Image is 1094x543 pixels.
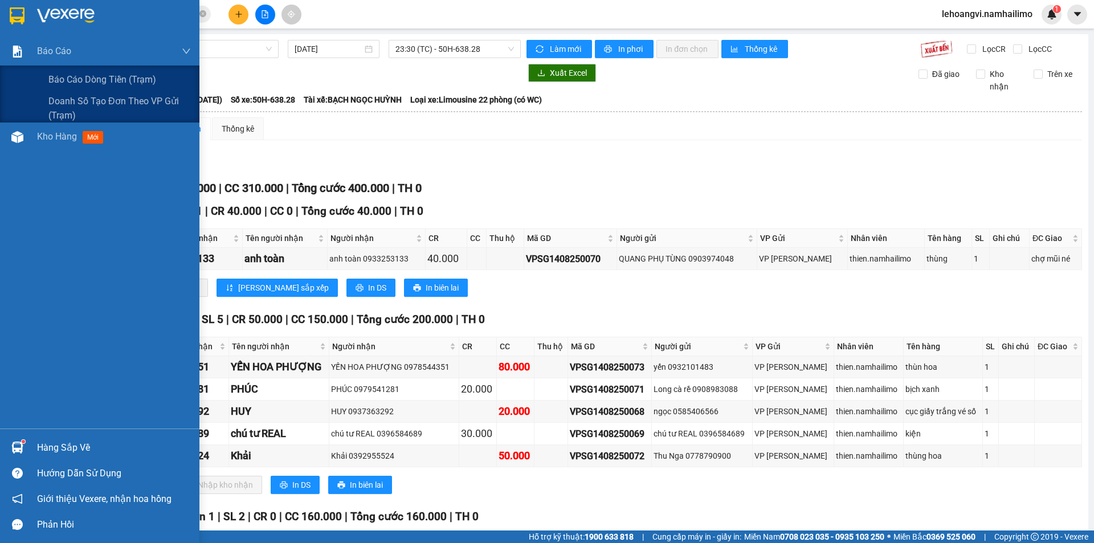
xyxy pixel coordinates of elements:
[270,205,293,218] span: CC 0
[654,361,750,373] div: yến 0932101483
[10,7,25,25] img: logo-vxr
[721,40,788,58] button: bar-chartThống kê
[925,229,971,248] th: Tên hàng
[985,68,1025,93] span: Kho nhận
[744,530,884,543] span: Miền Nam
[730,45,740,54] span: bar-chart
[654,405,750,418] div: ngọc 0585406566
[985,427,997,440] div: 1
[395,40,514,58] span: 23:30 (TC) - 50H-638.28
[926,532,975,541] strong: 0369 525 060
[527,232,605,244] span: Mã GD
[985,361,997,373] div: 1
[337,481,345,490] span: printer
[450,510,452,523] span: |
[978,43,1007,55] span: Lọc CR
[836,450,901,462] div: thien.namhailimo
[413,284,421,293] span: printer
[756,340,822,353] span: VP Gửi
[229,445,329,467] td: Khải
[1032,232,1070,244] span: ĐC Giao
[285,313,288,326] span: |
[618,43,644,55] span: In phơi
[595,40,654,58] button: printerIn phơi
[244,251,326,267] div: anh toàn
[199,9,206,20] span: close-circle
[368,281,386,294] span: In DS
[292,479,311,491] span: In DS
[745,43,779,55] span: Thống kê
[12,468,23,479] span: question-circle
[255,5,275,25] button: file-add
[753,401,834,423] td: VP Phạm Ngũ Lão
[456,313,459,326] span: |
[235,10,243,18] span: plus
[231,403,327,419] div: HUY
[229,423,329,445] td: chú tư REAL
[526,252,614,266] div: VPSG1408250070
[254,510,276,523] span: CR 0
[1047,9,1057,19] img: icon-new-feature
[570,427,649,441] div: VPSG1408250069
[224,181,283,195] span: CC 310.000
[291,313,348,326] span: CC 150.000
[999,337,1035,356] th: Ghi chú
[304,93,402,106] span: Tài xế: BẠCH NGỌC HUỲNH
[1072,9,1083,19] span: caret-down
[426,281,459,294] span: In biên lai
[570,405,649,419] div: VPSG1408250068
[754,450,832,462] div: VP [PERSON_NAME]
[37,131,77,142] span: Kho hàng
[176,476,262,494] button: downloadNhập kho nhận
[292,181,389,195] span: Tổng cước 400.000
[642,530,644,543] span: |
[330,232,414,244] span: Người nhận
[455,510,479,523] span: TH 0
[231,359,327,375] div: YẾN HOA PHƯỢNG
[286,181,289,195] span: |
[202,313,223,326] span: SL 5
[226,313,229,326] span: |
[410,93,542,106] span: Loại xe: Limousine 22 phòng (có WC)
[83,131,103,144] span: mới
[528,64,596,82] button: downloadXuất Excel
[11,131,23,143] img: warehouse-icon
[537,69,545,78] span: download
[37,492,172,506] span: Giới thiệu Vexere, nhận hoa hồng
[229,378,329,401] td: PHÚC
[185,510,215,523] span: Đơn 1
[231,426,327,442] div: chú tư REAL
[620,232,745,244] span: Người gửi
[1055,5,1059,13] span: 1
[219,181,222,195] span: |
[332,340,447,353] span: Người nhận
[920,40,953,58] img: 9k=
[568,445,651,467] td: VPSG1408250072
[652,530,741,543] span: Cung cấp máy in - giấy in:
[285,510,342,523] span: CC 160.000
[427,251,465,267] div: 40.000
[985,450,997,462] div: 1
[350,479,383,491] span: In biên lai
[550,43,583,55] span: Làm mới
[905,427,981,440] div: kiện
[281,5,301,25] button: aim
[1067,5,1087,25] button: caret-down
[205,205,208,218] span: |
[524,248,617,270] td: VPSG1408250070
[231,381,327,397] div: PHÚC
[985,383,997,395] div: 1
[928,68,964,80] span: Đã giao
[905,405,981,418] div: cục giấy trắng vé số
[392,181,395,195] span: |
[526,40,592,58] button: syncLàm mới
[331,450,457,462] div: Khải 0392955524
[529,530,634,543] span: Hỗ trợ kỹ thuật:
[904,337,983,356] th: Tên hàng
[570,382,649,397] div: VPSG1408250071
[983,337,999,356] th: SL
[48,72,156,87] span: Báo cáo dòng tiền (trạm)
[228,5,248,25] button: plus
[654,383,750,395] div: Long cà rề 0908983088
[394,205,397,218] span: |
